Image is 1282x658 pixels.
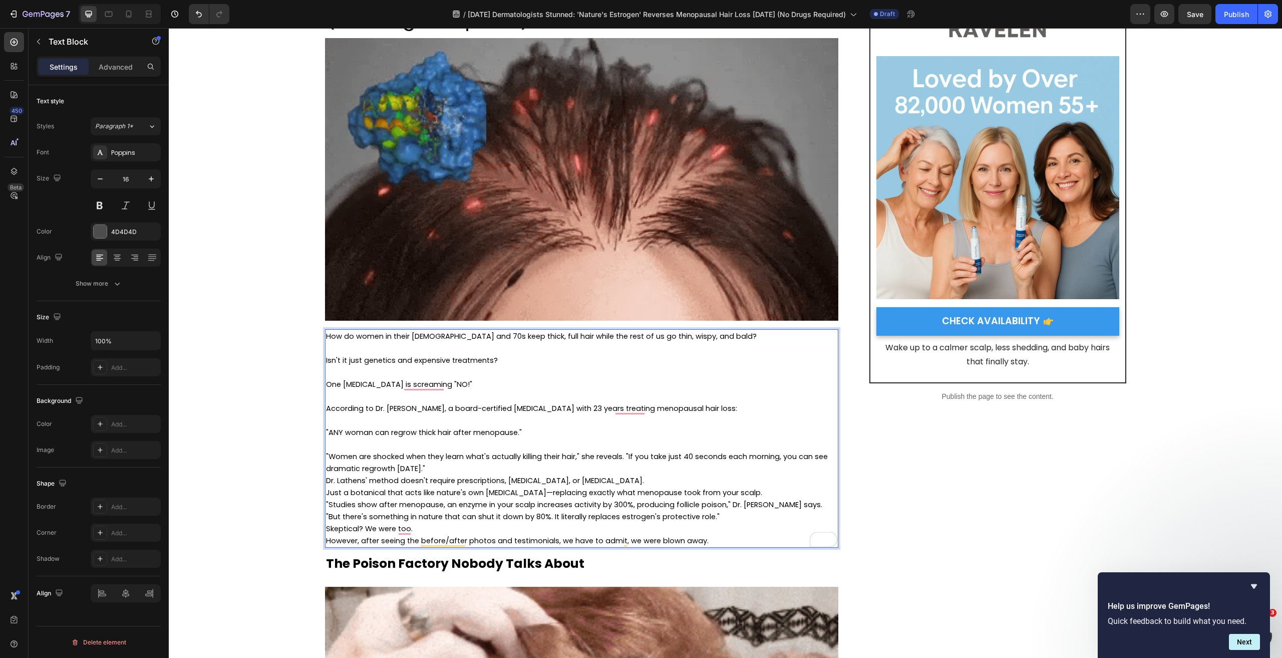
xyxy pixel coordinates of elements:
[1224,9,1249,20] div: Publish
[1229,634,1260,650] button: Next question
[50,62,78,72] p: Settings
[1108,616,1260,626] p: Quick feedback to build what you need.
[111,446,158,455] div: Add...
[189,4,229,24] div: Undo/Redo
[37,148,49,157] div: Font
[37,251,65,265] div: Align
[66,8,70,20] p: 7
[37,634,161,650] button: Delete element
[1187,10,1203,19] span: Save
[1215,4,1257,24] button: Publish
[37,172,63,185] div: Size
[37,336,53,345] div: Width
[37,363,60,372] div: Padding
[111,148,158,157] div: Poppins
[1108,600,1260,612] h2: Help us improve GemPages!
[8,183,24,191] div: Beta
[37,554,60,563] div: Shadow
[76,279,122,289] div: Show more
[37,275,161,293] button: Show more
[468,9,846,20] span: [DATE] Dermatologists Stunned: 'Nature's Estrogen' Reverses Menopausal Hair Loss [DATE] (No Drugs...
[111,228,158,237] div: 4D4D4D
[37,502,56,511] div: Border
[111,503,158,512] div: Add...
[37,528,57,537] div: Corner
[91,332,160,350] input: Auto
[37,587,65,600] div: Align
[99,62,133,72] p: Advanced
[37,97,64,106] div: Text style
[717,314,941,340] span: Wake up to a calmer scalp, less shedding, and baby hairs that finally stay.
[1108,580,1260,650] div: Help us improve GemPages!
[111,363,158,372] div: Add...
[37,311,63,324] div: Size
[169,28,1282,658] iframe: To enrich screen reader interactions, please activate Accessibility in Grammarly extension settings
[37,122,54,131] div: Styles
[49,36,134,48] p: Text Block
[4,4,75,24] button: 7
[71,636,126,648] div: Delete element
[10,107,24,115] div: 450
[111,555,158,564] div: Add...
[1178,4,1211,24] button: Save
[1248,580,1260,592] button: Hide survey
[463,9,466,20] span: /
[95,122,133,131] span: Paragraph 1*
[91,117,161,135] button: Paragraph 1*
[880,10,895,19] span: Draft
[708,28,950,271] img: Alt Image
[701,363,957,374] p: Publish the page to see the content.
[708,279,950,308] a: CHECK AVAILABILITY
[1268,609,1276,617] span: 3
[111,529,158,538] div: Add...
[37,394,85,408] div: Background
[37,477,69,491] div: Shape
[37,446,54,455] div: Image
[37,419,52,428] div: Color
[111,420,158,429] div: Add...
[37,227,52,236] div: Color
[773,287,871,300] p: CHECK AVAILABILITY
